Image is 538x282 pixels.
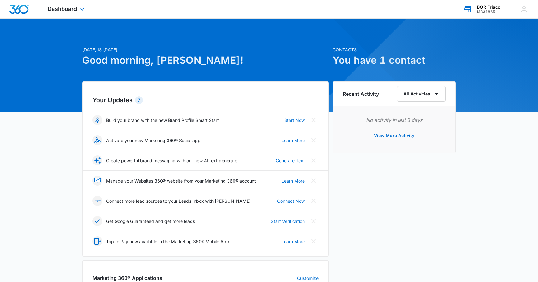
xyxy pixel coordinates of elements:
a: Learn More [281,137,305,144]
span: Dashboard [48,6,77,12]
button: Close [309,236,319,246]
h2: Your Updates [92,95,319,105]
a: Generate Text [276,157,305,164]
p: Activate your new Marketing 360® Social app [106,137,201,144]
h1: You have 1 contact [333,53,456,68]
p: Build your brand with the new Brand Profile Smart Start [106,117,219,123]
button: Close [309,216,319,226]
p: Tap to Pay now available in the Marketing 360® Mobile App [106,238,229,245]
a: Start Verification [271,218,305,224]
h1: Good morning, [PERSON_NAME]! [82,53,329,68]
h2: Marketing 360® Applications [92,274,162,282]
p: Contacts [333,46,456,53]
a: Learn More [281,238,305,245]
div: account id [477,10,501,14]
p: Create powerful brand messaging with our new AI text generator [106,157,239,164]
p: [DATE] is [DATE] [82,46,329,53]
button: Close [309,196,319,206]
button: All Activities [397,86,446,102]
button: Close [309,176,319,186]
a: Learn More [281,178,305,184]
button: Close [309,155,319,165]
p: Manage your Websites 360® website from your Marketing 360® account [106,178,256,184]
button: Close [309,115,319,125]
a: Connect Now [277,198,305,204]
a: Start Now [284,117,305,123]
p: No activity in last 3 days [343,116,446,124]
div: account name [477,5,501,10]
p: Connect more lead sources to your Leads Inbox with [PERSON_NAME] [106,198,251,204]
div: 7 [135,96,143,104]
p: Get Google Guaranteed and get more leads [106,218,195,224]
h6: Recent Activity [343,90,379,98]
button: View More Activity [368,128,421,143]
button: Close [309,135,319,145]
a: Customize [297,275,319,281]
